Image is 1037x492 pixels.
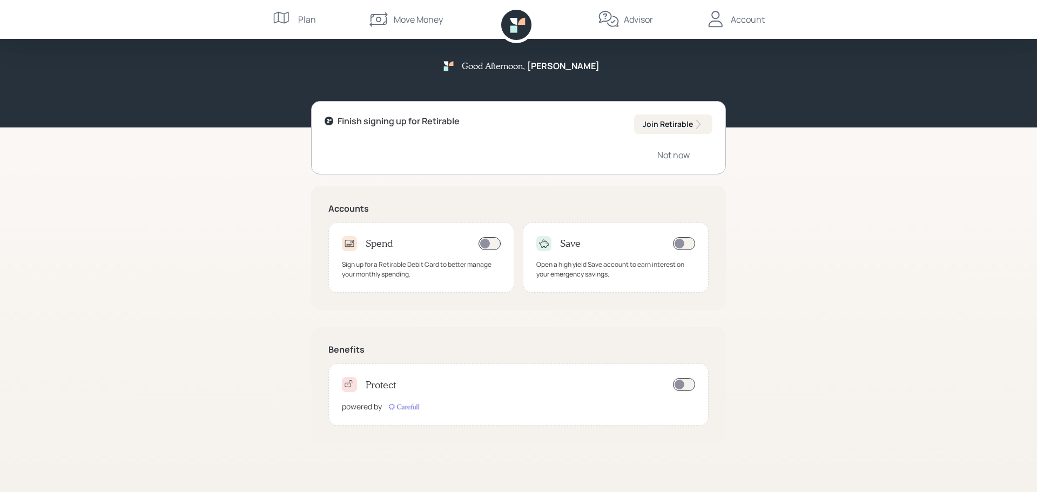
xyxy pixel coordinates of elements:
[338,114,460,127] div: Finish signing up for Retirable
[527,61,600,71] h5: [PERSON_NAME]
[342,401,382,412] div: powered by
[328,204,709,214] h5: Accounts
[462,60,525,71] h5: Good Afternoon ,
[298,13,316,26] div: Plan
[342,260,501,279] div: Sign up for a Retirable Debit Card to better manage your monthly spending.
[386,401,421,412] img: carefull-M2HCGCDH.digested.png
[394,13,443,26] div: Move Money
[366,379,396,391] h4: Protect
[624,13,653,26] div: Advisor
[328,345,709,355] h5: Benefits
[643,119,704,130] div: Join Retirable
[634,114,712,134] button: Join Retirable
[657,149,690,161] div: Not now
[560,238,581,250] h4: Save
[366,238,393,250] h4: Spend
[536,260,695,279] div: Open a high yield Save account to earn interest on your emergency savings.
[731,13,765,26] div: Account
